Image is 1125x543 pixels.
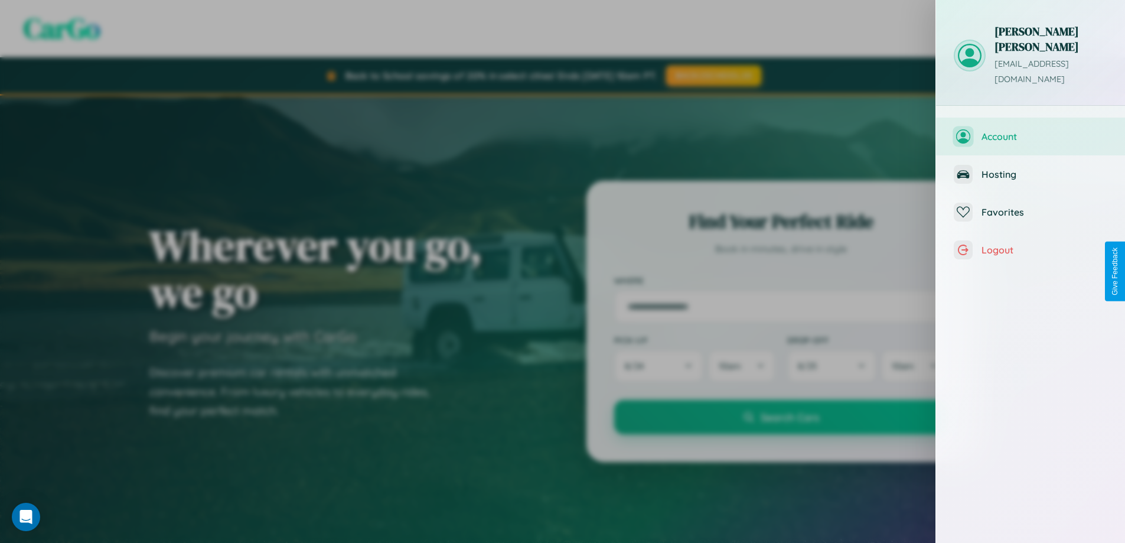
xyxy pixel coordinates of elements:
span: Favorites [981,206,1107,218]
button: Favorites [936,193,1125,231]
span: Hosting [981,168,1107,180]
p: [EMAIL_ADDRESS][DOMAIN_NAME] [994,57,1107,87]
h3: [PERSON_NAME] [PERSON_NAME] [994,24,1107,54]
div: Give Feedback [1111,248,1119,295]
button: Account [936,118,1125,155]
span: Logout [981,244,1107,256]
button: Logout [936,231,1125,269]
button: Hosting [936,155,1125,193]
span: Account [981,131,1107,142]
div: Open Intercom Messenger [12,503,40,531]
